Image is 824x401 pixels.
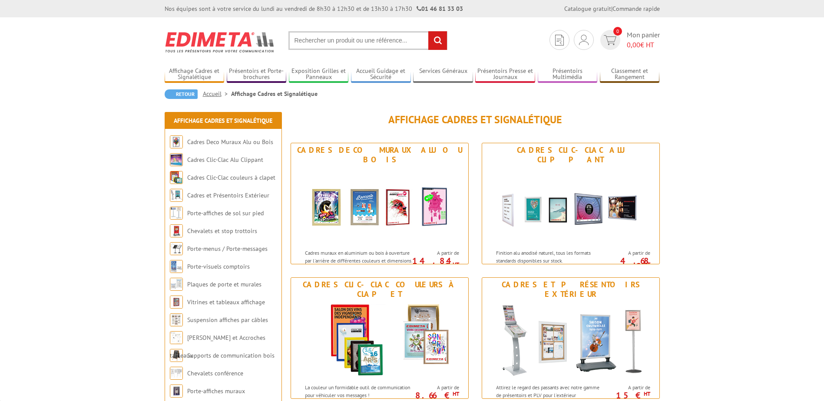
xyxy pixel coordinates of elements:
[170,224,183,237] img: Chevalets et stop trottoirs
[627,40,640,49] span: 0,00
[170,296,183,309] img: Vitrines et tableaux affichage
[170,242,183,255] img: Porte-menus / Porte-messages
[187,298,265,306] a: Vitrines et tableaux affichage
[415,250,459,256] span: A partir de
[564,5,611,13] a: Catalogue gratuit
[538,67,598,82] a: Présentoirs Multimédia
[428,31,447,50] input: rechercher
[170,313,183,326] img: Suspension affiches par câbles
[187,227,257,235] a: Chevalets et stop trottoirs
[612,5,660,13] a: Commande rapide
[602,258,650,269] p: 4.68 €
[170,189,183,202] img: Cadres et Présentoirs Extérieur
[227,67,287,82] a: Présentoirs et Porte-brochures
[484,145,657,164] div: Cadres Clic-Clac Alu Clippant
[600,67,660,82] a: Classement et Rangement
[453,261,459,268] sup: HT
[417,5,463,13] strong: 01 46 81 33 03
[644,390,650,398] sup: HT
[170,331,183,344] img: Cimaises et Accroches tableaux
[606,250,650,256] span: A partir de
[598,30,660,50] a: devis rapide 0 Mon panier 0,00€ HT
[410,258,459,269] p: 14.84 €
[174,117,272,125] a: Affichage Cadres et Signalétique
[187,245,268,253] a: Porte-menus / Porte-messages
[187,352,275,359] a: Supports de communication bois
[170,153,183,166] img: Cadres Clic-Clac Alu Clippant
[170,278,183,291] img: Plaques de porte et murales
[165,4,463,13] div: Nos équipes sont à votre service du lundi au vendredi de 8h30 à 12h30 et de 13h30 à 17h30
[490,167,651,245] img: Cadres Clic-Clac Alu Clippant
[187,387,245,395] a: Porte-affiches muraux
[187,174,275,181] a: Cadres Clic-Clac couleurs à clapet
[165,89,198,99] a: Retour
[305,384,413,398] p: La couleur un formidable outil de communication pour véhiculer vos messages !
[170,171,183,184] img: Cadres Clic-Clac couleurs à clapet
[299,167,460,245] img: Cadres Deco Muraux Alu ou Bois
[231,89,318,98] li: Affichage Cadres et Signalétique
[291,114,660,125] h1: Affichage Cadres et Signalétique
[475,67,535,82] a: Présentoirs Presse et Journaux
[187,369,243,377] a: Chevalets conférence
[170,207,183,220] img: Porte-affiches de sol sur pied
[170,385,183,398] img: Porte-affiches muraux
[187,209,264,217] a: Porte-affiches de sol sur pied
[187,280,261,288] a: Plaques de porte et murales
[187,156,263,164] a: Cadres Clic-Clac Alu Clippant
[305,249,413,279] p: Cadres muraux en aluminium ou bois à ouverture par l'arrière de différentes couleurs et dimension...
[170,135,183,148] img: Cadres Deco Muraux Alu ou Bois
[496,384,604,398] p: Attirez le regard des passants avec notre gamme de présentoirs et PLV pour l'extérieur
[627,40,660,50] span: € HT
[187,191,269,199] a: Cadres et Présentoirs Extérieur
[165,67,225,82] a: Affichage Cadres et Signalétique
[410,393,459,398] p: 8.66 €
[170,334,265,359] a: [PERSON_NAME] et Accroches tableaux
[288,31,447,50] input: Rechercher un produit ou une référence...
[203,90,231,98] a: Accueil
[413,67,473,82] a: Services Généraux
[293,145,466,164] div: Cadres Deco Muraux Alu ou Bois
[170,367,183,380] img: Chevalets conférence
[482,277,660,399] a: Cadres et Présentoirs Extérieur Cadres et Présentoirs Extérieur Attirez le regard des passants av...
[564,4,660,13] div: |
[606,384,650,391] span: A partir de
[293,280,466,299] div: Cadres Clic-Clac couleurs à clapet
[602,393,650,398] p: 15 €
[490,301,651,379] img: Cadres et Présentoirs Extérieur
[187,316,268,324] a: Suspension affiches par câbles
[627,30,660,50] span: Mon panier
[555,35,564,46] img: devis rapide
[291,277,469,399] a: Cadres Clic-Clac couleurs à clapet Cadres Clic-Clac couleurs à clapet La couleur un formidable ou...
[644,261,650,268] sup: HT
[187,138,273,146] a: Cadres Deco Muraux Alu ou Bois
[579,35,589,45] img: devis rapide
[482,143,660,264] a: Cadres Clic-Clac Alu Clippant Cadres Clic-Clac Alu Clippant Finition alu anodisé naturel, tous le...
[291,143,469,264] a: Cadres Deco Muraux Alu ou Bois Cadres Deco Muraux Alu ou Bois Cadres muraux en aluminium ou bois ...
[496,249,604,264] p: Finition alu anodisé naturel, tous les formats standards disponibles sur stock.
[289,67,349,82] a: Exposition Grilles et Panneaux
[613,27,622,36] span: 0
[299,301,460,379] img: Cadres Clic-Clac couleurs à clapet
[351,67,411,82] a: Accueil Guidage et Sécurité
[415,384,459,391] span: A partir de
[187,263,250,270] a: Porte-visuels comptoirs
[453,390,459,398] sup: HT
[604,35,616,45] img: devis rapide
[170,260,183,273] img: Porte-visuels comptoirs
[165,26,275,58] img: Edimeta
[484,280,657,299] div: Cadres et Présentoirs Extérieur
